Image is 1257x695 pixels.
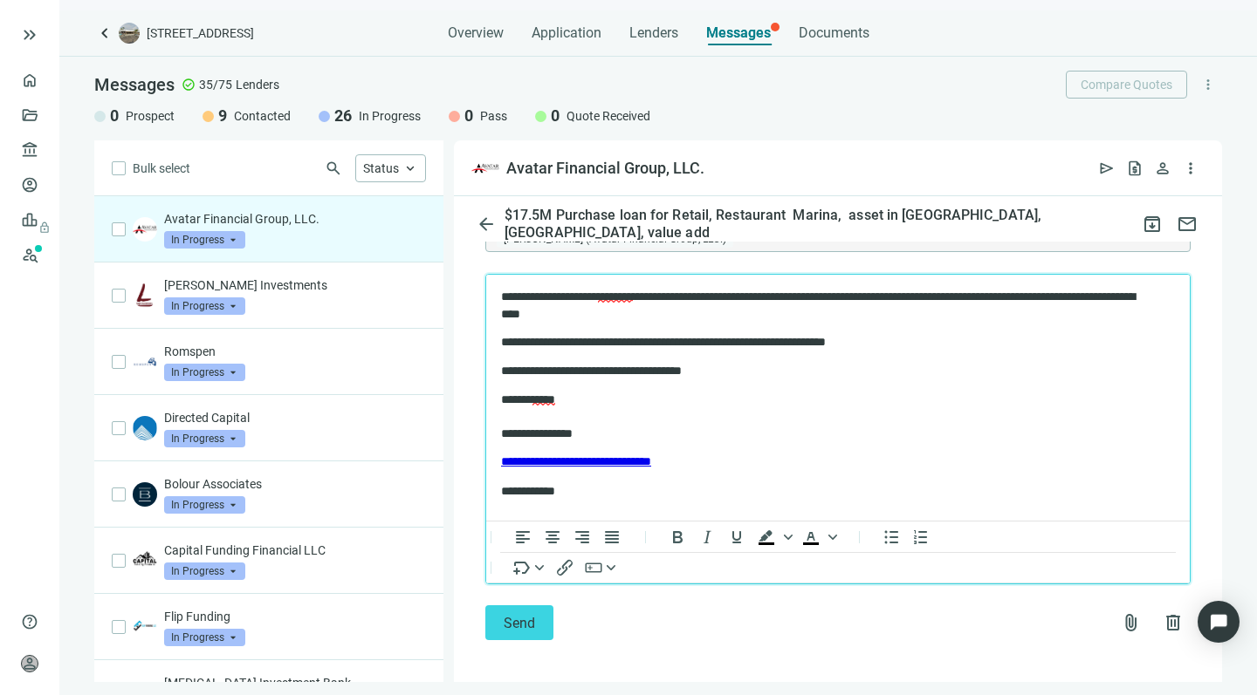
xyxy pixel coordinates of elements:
[164,475,426,493] p: Bolour Associates
[147,24,254,42] span: [STREET_ADDRESS]
[199,76,232,93] span: 35/75
[164,430,245,447] span: In Progress
[363,161,399,175] span: Status
[94,23,115,44] a: keyboard_arrow_left
[1093,154,1121,182] button: send
[722,527,752,548] button: Underline
[164,608,426,625] p: Flip Funding
[164,542,426,559] p: Capital Funding Financial LLC
[234,107,291,125] span: Contacted
[164,496,245,514] span: In Progress
[1198,601,1240,643] div: Open Intercom Messenger
[508,557,550,578] button: Insert merge tag
[164,674,426,692] p: [MEDICAL_DATA] Investment Bank
[133,217,157,242] img: 99b489c8-8d76-444a-99a6-a907cc6c97b5
[796,527,840,548] div: Text color Black
[359,107,421,125] span: In Progress
[629,24,678,42] span: Lenders
[1177,214,1198,235] span: mail
[94,74,175,95] span: Messages
[133,615,157,639] img: e646f9a5-e618-4ef3-bd42-0ee78bc0bb46
[1135,207,1170,242] button: archive
[164,629,245,646] span: In Progress
[133,350,157,374] img: b1c816a6-2057-4672-97ed-329f74ad1a1b
[567,527,597,548] button: Align right
[164,409,426,426] p: Directed Capital
[504,615,535,631] span: Send
[126,107,175,125] span: Prospect
[538,527,567,548] button: Align center
[1182,160,1199,177] span: more_vert
[480,107,507,125] span: Pass
[1114,605,1149,640] button: attach_file
[133,549,157,573] img: fbdd08b6-56de-46ac-9541-b7da2f270366
[532,24,601,42] span: Application
[597,527,627,548] button: Justify
[402,160,418,176] span: keyboard_arrow_up
[663,527,692,548] button: Bold
[1121,154,1149,182] button: request_quote
[551,106,560,126] span: 0
[1194,71,1222,99] button: more_vert
[752,527,795,548] div: Background color Black
[218,106,227,126] span: 9
[1163,612,1184,633] span: delete
[334,106,352,126] span: 26
[164,343,426,360] p: Romspen
[1200,77,1216,92] span: more_vert
[164,562,245,580] span: In Progress
[906,527,936,548] button: Numbered list
[501,207,1135,242] div: $17.5M Purchase loan for Retail, Restaurant Marina, asset in [GEOGRAPHIC_DATA], [GEOGRAPHIC_DATA]...
[164,210,426,228] p: Avatar Financial Group, LLC.
[164,231,245,249] span: In Progress
[706,24,771,41] span: Messages
[133,416,157,440] img: a902f0cb-a512-4f01-a096-77d2677cb310
[133,159,190,178] span: Bulk select
[1121,612,1142,633] span: attach_file
[1098,160,1116,177] span: send
[476,214,497,235] span: arrow_back
[1154,160,1171,177] span: person
[133,283,157,308] img: 35cbbac2-82f5-43b5-8e72-962fcd3d5592
[1066,71,1187,99] button: Compare Quotes
[164,364,245,381] span: In Progress
[464,106,473,126] span: 0
[325,160,342,177] span: search
[692,527,722,548] button: Italic
[236,76,279,93] span: Lenders
[110,106,119,126] span: 0
[471,154,499,182] img: 99b489c8-8d76-444a-99a6-a907cc6c97b5
[1156,605,1191,640] button: delete
[164,297,245,315] span: In Progress
[567,107,650,125] span: Quote Received
[1149,154,1177,182] button: person
[471,207,501,242] button: arrow_back
[21,613,38,630] span: help
[1126,160,1144,177] span: request_quote
[508,527,538,548] button: Align left
[1170,207,1205,242] button: mail
[119,23,140,44] img: deal-logo
[506,158,704,179] div: Avatar Financial Group, LLC.
[486,275,1190,521] iframe: Rich Text Area
[182,78,196,92] span: check_circle
[164,276,426,294] p: [PERSON_NAME] Investments
[799,24,869,42] span: Documents
[448,24,504,42] span: Overview
[1177,154,1205,182] button: more_vert
[1142,214,1163,235] span: archive
[133,482,157,507] img: ad256a41-9672-4755-a1ae-9a1500191c97
[876,527,906,548] button: Bullet list
[19,24,40,45] button: keyboard_double_arrow_right
[485,605,553,640] button: Send
[21,655,38,672] span: person
[550,557,580,578] button: Insert/edit link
